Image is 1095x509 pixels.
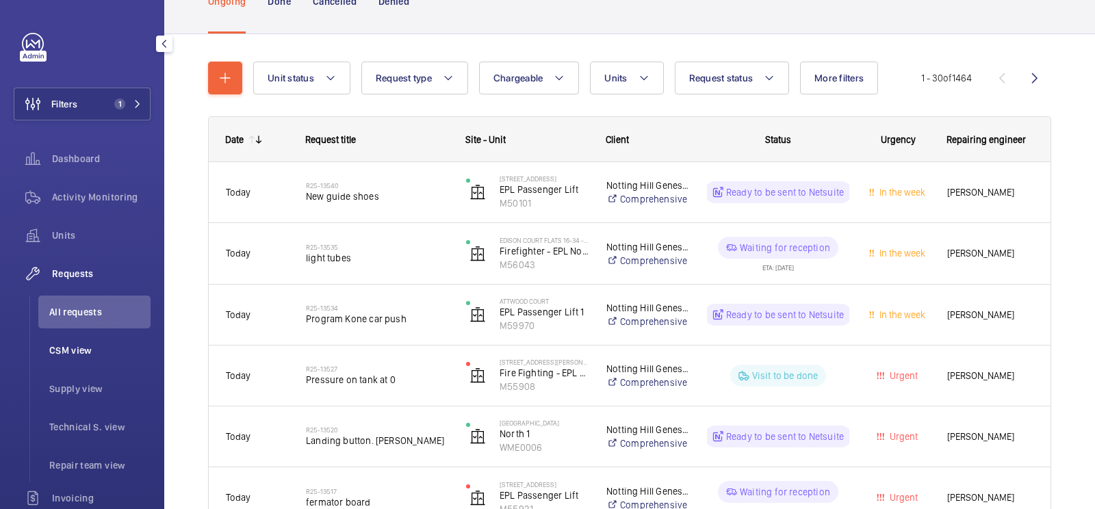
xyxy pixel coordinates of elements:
span: [PERSON_NAME] [947,185,1033,200]
span: Urgent [887,370,918,381]
p: M50101 [500,196,589,210]
span: Units [604,73,627,83]
span: Landing button. [PERSON_NAME] [306,434,448,447]
span: Filters [51,97,77,111]
p: Notting Hill Genesis [606,362,689,376]
span: [PERSON_NAME] [947,490,1033,506]
span: [PERSON_NAME] [947,429,1033,445]
span: Request type [376,73,432,83]
button: Chargeable [479,62,580,94]
span: [PERSON_NAME] [947,368,1033,384]
a: Comprehensive [606,254,689,267]
span: Repair team view [49,458,151,472]
span: [PERSON_NAME] [947,246,1033,261]
p: [GEOGRAPHIC_DATA] [500,419,589,427]
button: Filters1 [14,88,151,120]
span: Repairing engineer [946,134,1026,145]
img: elevator.svg [469,184,486,200]
p: Ready to be sent to Netsuite [726,185,844,199]
span: Invoicing [52,491,151,505]
img: elevator.svg [469,246,486,262]
p: Notting Hill Genesis [606,301,689,315]
img: elevator.svg [469,490,486,506]
span: Request status [689,73,753,83]
h2: R25-13535 [306,243,448,251]
p: EPL Passenger Lift [500,488,589,502]
button: Units [590,62,663,94]
span: Units [52,229,151,242]
span: 1 [114,99,125,109]
p: Notting Hill Genesis [606,484,689,498]
img: elevator.svg [469,428,486,445]
p: Firefighter - EPL No 2 Flats 16-34 schn euro [500,244,589,258]
span: of [943,73,952,83]
span: Unit status [268,73,314,83]
a: Comprehensive [606,376,689,389]
span: In the week [877,187,925,198]
span: Urgent [887,431,918,442]
span: light tubes [306,251,448,265]
button: More filters [800,62,878,94]
span: CSM view [49,343,151,357]
a: Comprehensive [606,192,689,206]
h2: R25-13540 [306,181,448,190]
p: Attwood Court [500,297,589,305]
span: Urgent [887,492,918,503]
span: Today [226,187,250,198]
p: [STREET_ADDRESS] [500,480,589,488]
p: Ready to be sent to Netsuite [726,430,844,443]
p: Notting Hill Genesis [606,240,689,254]
span: Today [226,431,250,442]
button: Unit status [253,62,350,94]
p: M55908 [500,380,589,393]
h2: R25-13534 [306,304,448,312]
p: Visit to be done [752,369,819,382]
span: Today [226,309,250,320]
p: Notting Hill Genesis [606,423,689,436]
p: M56043 [500,258,589,272]
p: [STREET_ADDRESS] [500,174,589,183]
span: New guide shoes [306,190,448,203]
p: North 1 [500,427,589,441]
span: Pressure on tank at 0 [306,373,448,387]
p: EPL Passenger Lift [500,183,589,196]
span: [PERSON_NAME] [947,307,1033,323]
p: EPL Passenger Lift 1 [500,305,589,319]
p: Fire Fighting - EPL Passenger Lift [500,366,589,380]
p: M59970 [500,319,589,332]
span: All requests [49,305,151,319]
span: Program Kone car push [306,312,448,326]
span: Today [226,370,250,381]
p: [STREET_ADDRESS][PERSON_NAME] [500,358,589,366]
span: Client [606,134,629,145]
span: Site - Unit [465,134,506,145]
span: Supply view [49,382,151,395]
h2: R25-13527 [306,365,448,373]
div: ETA: [DATE] [762,259,794,271]
button: Request status [675,62,790,94]
p: Waiting for reception [740,485,830,499]
h2: R25-13517 [306,487,448,495]
span: Requests [52,267,151,280]
span: Today [226,492,250,503]
p: Notting Hill Genesis [606,179,689,192]
span: 1 - 30 1464 [921,73,972,83]
div: Date [225,134,244,145]
span: Request title [305,134,356,145]
a: Comprehensive [606,436,689,450]
p: WME0006 [500,441,589,454]
p: Ready to be sent to Netsuite [726,308,844,322]
span: Today [226,248,250,259]
span: Technical S. view [49,420,151,434]
p: Edison Court Flats 16-34 - High Risk Building [500,236,589,244]
img: elevator.svg [469,306,486,323]
span: Chargeable [493,73,543,83]
img: elevator.svg [469,367,486,384]
span: More filters [814,73,864,83]
h2: R25-13520 [306,426,448,434]
span: In the week [877,309,925,320]
span: fermator board [306,495,448,509]
span: Urgency [881,134,916,145]
p: Waiting for reception [740,241,830,254]
span: Status [765,134,791,145]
